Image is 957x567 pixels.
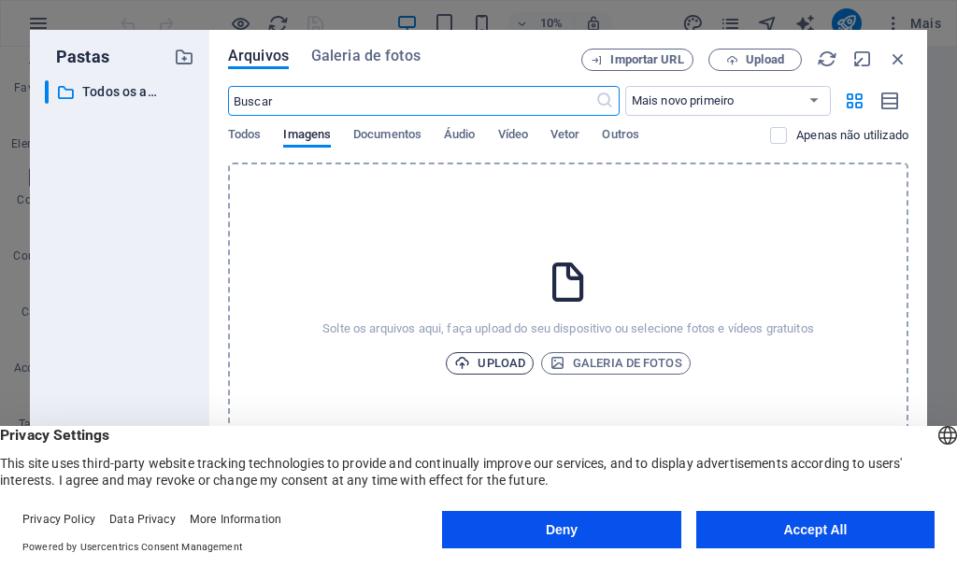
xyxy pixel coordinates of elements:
[446,352,534,375] button: Upload
[602,123,639,149] span: Outros
[311,45,421,67] span: Galeria de fotos
[45,80,49,104] div: ​
[550,352,682,375] span: Galeria de fotos
[228,123,261,149] span: Todos
[228,45,289,67] span: Arquivos
[852,49,873,69] i: Minimizar
[283,123,331,149] span: Imagens
[45,45,109,69] p: Pastas
[541,352,691,375] button: Galeria de fotos
[610,54,683,65] span: Importar URL
[45,80,160,104] div: Todos os arquivos
[444,123,475,149] span: Áudio
[550,123,579,149] span: Vetor
[228,86,595,116] input: Buscar
[353,123,421,149] span: Documentos
[454,352,525,375] span: Upload
[817,49,837,69] i: Recarregar
[796,127,908,144] p: Exibe apenas arquivos que não estão em uso no website. Os arquivos adicionados durante esta sessã...
[174,47,194,67] i: Criar nova pasta
[82,81,160,103] p: Todos os arquivos
[498,123,528,149] span: Vídeo
[888,49,908,69] i: Fechar
[322,320,814,337] p: Solte os arquivos aqui, faça upload do seu dispositivo ou selecione fotos e vídeos gratuitos
[581,49,693,71] button: Importar URL
[708,49,802,71] button: Upload
[746,54,784,65] span: Upload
